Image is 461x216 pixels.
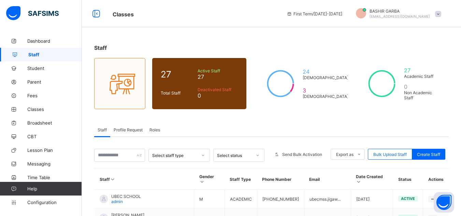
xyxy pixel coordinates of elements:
[303,94,348,99] span: [DEMOGRAPHIC_DATA]
[417,152,440,157] span: Create Staff
[401,196,415,201] span: active
[27,93,82,98] span: Fees
[194,190,225,208] td: M
[28,52,82,57] span: Staff
[351,190,393,208] td: [DATE]
[282,152,322,157] span: Send Bulk Activation
[27,134,82,139] span: CBT
[434,192,454,213] button: Open asap
[159,89,196,97] div: Total Staff
[404,74,440,79] span: Academic Staff
[404,83,440,90] span: 0
[113,11,134,18] span: Classes
[27,147,82,153] span: Lesson Plan
[287,11,342,16] span: session/term information
[349,8,445,19] div: BASHIRGARBA
[27,120,82,126] span: Broadsheet
[98,127,107,132] span: Staff
[304,190,351,208] td: ubecmss.jigaw...
[111,199,123,204] span: admin
[6,6,59,20] img: safsims
[257,169,304,190] th: Phone Number
[194,169,225,190] th: Gender
[110,177,116,182] i: Sort in Ascending Order
[152,153,197,158] div: Select staff type
[356,179,362,184] i: Sort in Ascending Order
[404,67,440,74] span: 27
[370,14,430,18] span: [EMAIL_ADDRESS][DOMAIN_NAME]
[303,75,348,80] span: [DEMOGRAPHIC_DATA]
[161,69,194,80] span: 27
[149,127,160,132] span: Roles
[336,152,354,157] span: Export as
[304,169,351,190] th: Email
[217,153,252,158] div: Select status
[27,200,82,205] span: Configuration
[370,9,430,14] span: BASHIR GARBA
[198,73,238,80] span: 27
[373,152,407,157] span: Bulk Upload Staff
[351,169,393,190] th: Date Created
[225,169,257,190] th: Staff Type
[198,68,238,73] span: Active Staff
[198,92,238,99] span: 0
[303,68,348,75] span: 24
[199,179,205,184] i: Sort in Ascending Order
[114,127,143,132] span: Profile Request
[423,169,449,190] th: Actions
[27,175,82,180] span: Time Table
[95,169,194,190] th: Staff
[404,90,440,100] span: Non Academic Staff
[225,190,257,208] td: ACADEMIC
[393,169,423,190] th: Status
[27,38,82,44] span: Dashboard
[27,186,82,191] span: Help
[198,87,238,92] span: Deactivated Staff
[27,161,82,167] span: Messaging
[27,66,82,71] span: Student
[94,44,107,51] span: Staff
[257,190,304,208] td: [PHONE_NUMBER]
[111,194,141,199] span: UBEC SCHOOL
[303,87,348,94] span: 3
[27,106,82,112] span: Classes
[27,79,82,85] span: Parent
